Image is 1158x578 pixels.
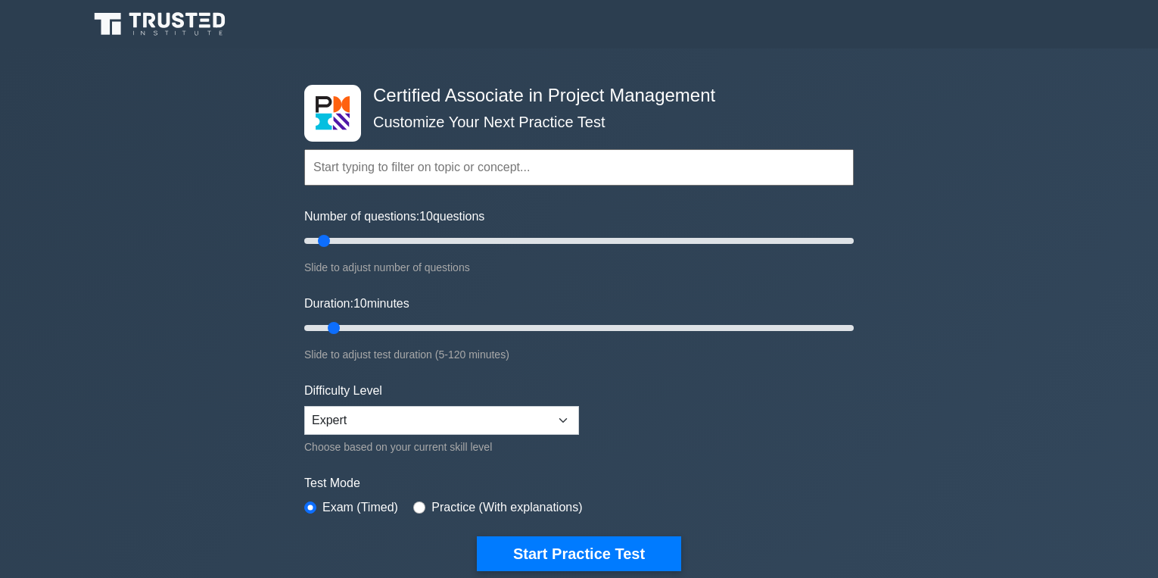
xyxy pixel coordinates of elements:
label: Duration: minutes [304,295,409,313]
input: Start typing to filter on topic or concept... [304,149,854,186]
label: Exam (Timed) [322,498,398,517]
label: Test Mode [304,474,854,492]
label: Difficulty Level [304,382,382,400]
div: Choose based on your current skill level [304,438,579,456]
div: Slide to adjust number of questions [304,258,854,277]
label: Number of questions: questions [304,208,484,226]
label: Practice (With explanations) [431,498,582,517]
button: Start Practice Test [477,536,681,571]
h4: Certified Associate in Project Management [367,85,780,107]
span: 10 [419,210,433,223]
div: Slide to adjust test duration (5-120 minutes) [304,345,854,364]
span: 10 [353,297,367,310]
